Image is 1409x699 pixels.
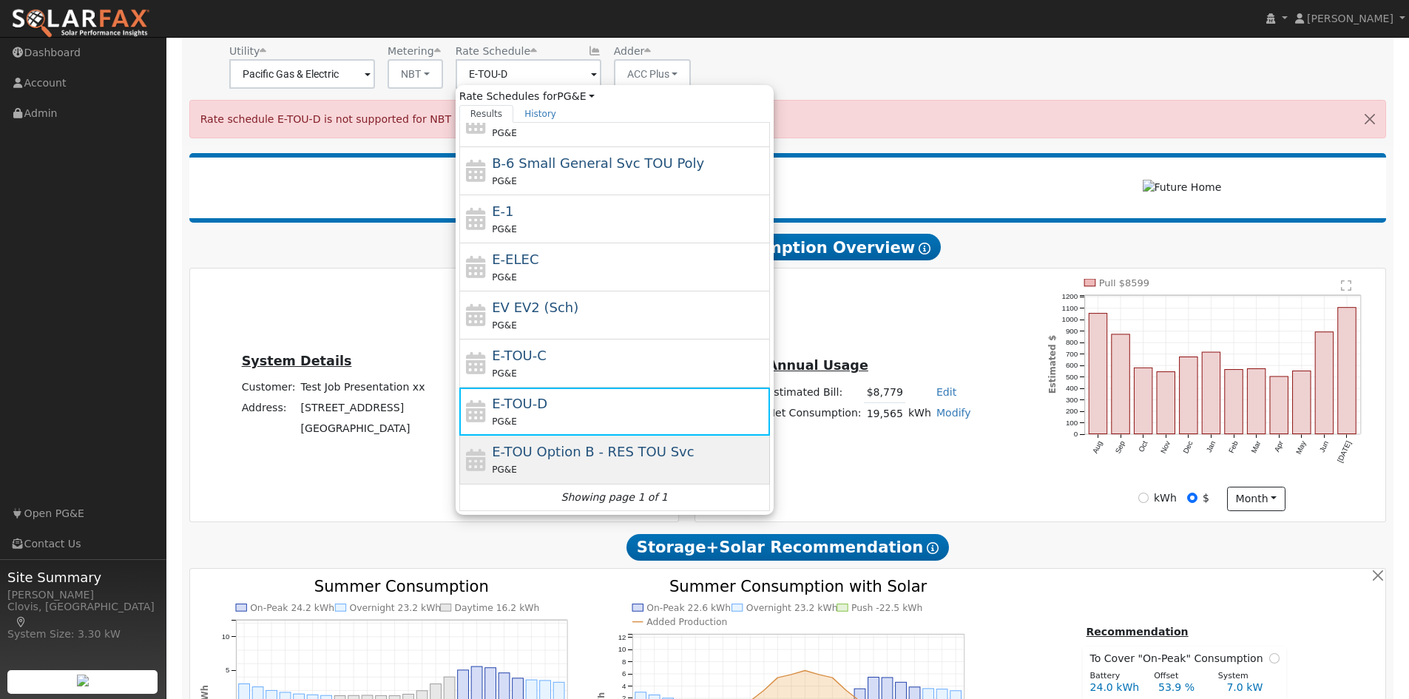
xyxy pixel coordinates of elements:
span: B-10 Medium General Demand Service (Primary Voltage) [492,107,726,123]
span: B-6 Small General Service TOU Poly Phase [492,155,704,171]
rect: onclick="" [1293,371,1311,434]
text: Sep [1114,439,1127,455]
circle: onclick="" [777,676,780,679]
span: Alias: None [456,45,537,57]
td: Test Job Presentation xx [298,377,428,398]
div: System Size: 3.30 kW [7,627,158,642]
a: PG&E [557,90,595,102]
span: Rate Schedules for [459,89,595,104]
div: 7.0 kW [1219,680,1287,695]
text: Jan [1205,440,1217,454]
div: Battery [1082,670,1146,683]
span: E-TOU-D [492,396,547,411]
td: Net Consumption: [765,403,864,425]
img: retrieve [77,675,89,686]
img: SolarFax [11,8,150,39]
span: Energy Consumption Overview [635,234,941,260]
span: PG&E [492,176,516,186]
text: 200 [1066,408,1078,416]
div: [PERSON_NAME] [7,587,158,603]
img: Future Home [1143,180,1222,195]
text: Pull $8599 [1099,277,1149,288]
span: To Cover "On-Peak" Consumption [1089,651,1268,666]
a: Results [459,105,514,123]
div: System [1210,670,1274,683]
text: 0 [1074,430,1078,439]
text: Feb [1227,439,1240,454]
text: 300 [1066,396,1078,404]
rect: onclick="" [1248,369,1266,434]
h2: Scenario Report [204,165,977,190]
text: Nov [1159,439,1172,455]
button: NBT [388,59,443,89]
text: On-Peak 22.6 kWh [646,603,731,613]
a: Map [15,616,28,628]
span: PG&E [492,368,516,379]
circle: onclick="" [831,676,834,679]
td: Address: [239,398,298,419]
div: Clovis, [GEOGRAPHIC_DATA] [7,599,158,630]
input: Select a Rate Schedule [456,59,601,89]
rect: onclick="" [1157,372,1175,434]
text: Dec [1182,439,1195,455]
text: Apr [1273,439,1285,453]
td: [STREET_ADDRESS] [298,398,428,419]
text: On-Peak 24.2 kWh [250,603,334,613]
text: 6 [622,669,626,678]
span: PG&E [492,128,516,138]
td: $8,779 [864,382,905,403]
text: 1100 [1062,304,1078,312]
text: Aug [1091,440,1104,455]
button: month [1227,487,1285,512]
button: Close [1354,101,1385,137]
div: Adder [614,44,692,59]
label: kWh [1154,490,1177,506]
text: 900 [1066,327,1078,335]
span: PG&E [492,416,516,427]
rect: onclick="" [1202,352,1220,434]
td: Customer: [239,377,298,398]
input: kWh [1138,493,1149,503]
text: 1200 [1062,293,1078,301]
circle: onclick="" [817,673,820,676]
rect: onclick="" [1225,370,1243,434]
text: May [1294,439,1308,456]
text: 4 [622,681,626,689]
td: 19,565 [864,403,905,425]
text: 12 [618,632,626,641]
span: Site Summary [7,567,158,587]
rect: onclick="" [1338,308,1356,434]
i: Show Help [927,542,939,554]
text: 600 [1066,362,1078,370]
span: Rate schedule E-TOU-D is not supported for NBT [200,113,451,125]
text: 1000 [1062,316,1078,324]
circle: onclick="" [845,689,848,692]
circle: onclick="" [804,669,807,672]
text: Mar [1250,439,1263,455]
div: 24.0 kWh [1082,680,1150,695]
text: Jun [1318,440,1331,454]
span: PG&E [492,224,516,234]
button: ACC Plus [614,59,692,89]
span: E-TOU-C [492,348,547,363]
a: History [513,105,567,123]
span: E-ELEC [492,251,538,267]
circle: onclick="" [790,673,793,676]
div: Powered by SolarFax ® [197,165,985,211]
span: Storage+Solar Recommendation [626,534,949,561]
label: $ [1203,490,1209,506]
a: Modify [936,407,971,419]
u: Recommendation [1086,626,1188,638]
text: Estimated $ [1047,335,1058,394]
span: [PERSON_NAME] [1307,13,1393,24]
i: Show Help [919,243,930,254]
text: Push -22.5 kWh [851,603,922,613]
rect: onclick="" [1270,376,1288,434]
text: [DATE] [1336,439,1353,464]
text: Oct [1137,439,1149,453]
a: Edit [936,386,956,398]
text: 400 [1066,385,1078,393]
text: 500 [1066,373,1078,381]
i: Showing page 1 of 1 [561,490,668,505]
text: 5 [226,666,229,674]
